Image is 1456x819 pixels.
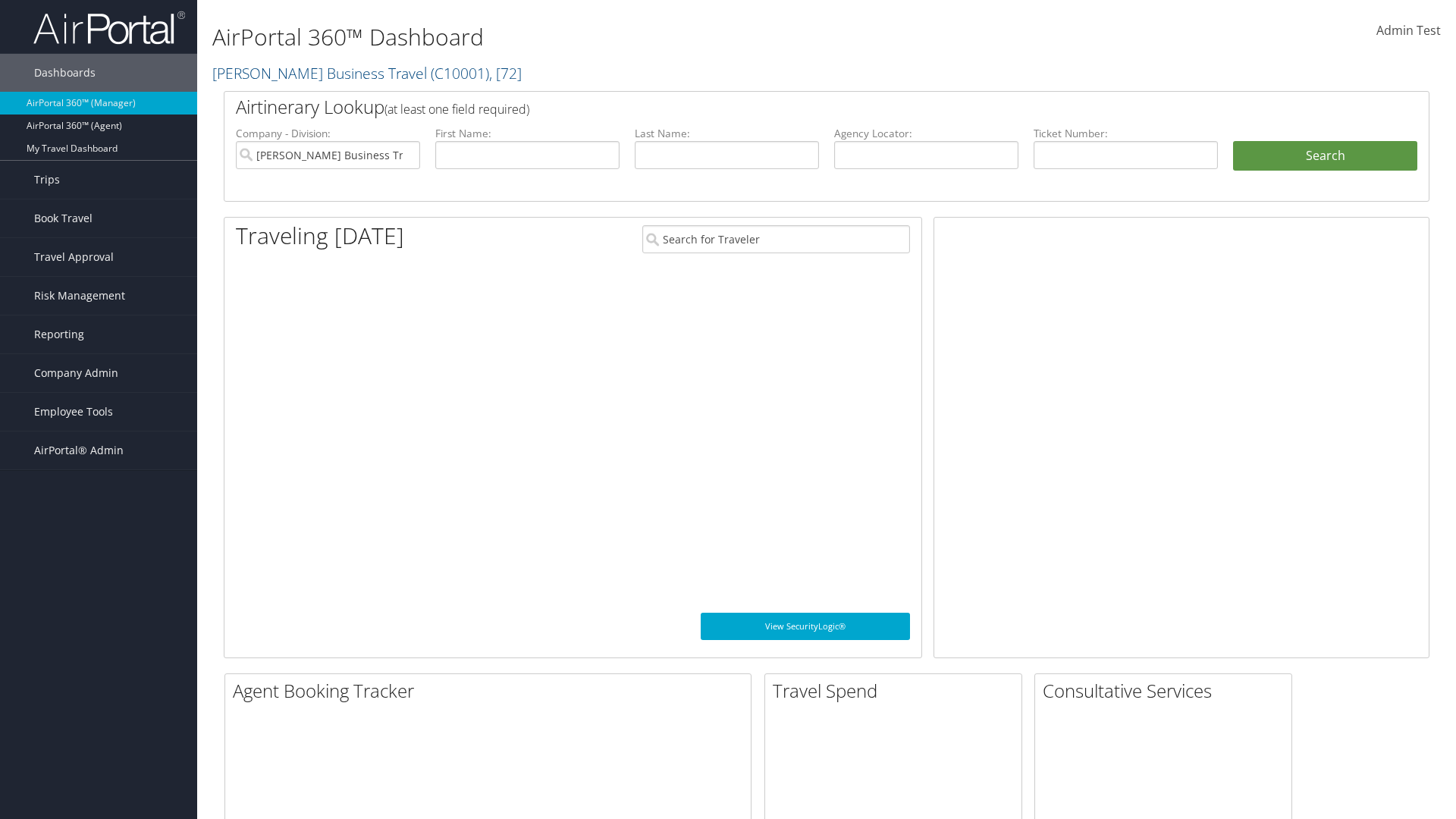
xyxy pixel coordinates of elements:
[773,678,1021,704] h2: Travel Spend
[1376,22,1441,39] span: Admin Test
[431,63,489,83] span: ( C10001 )
[34,199,93,237] span: Book Travel
[635,126,819,141] label: Last Name:
[489,63,522,83] span: , [ 72 ]
[212,21,1031,53] h1: AirPortal 360™ Dashboard
[34,238,114,276] span: Travel Approval
[34,315,84,353] span: Reporting
[233,678,751,704] h2: Agent Booking Tracker
[236,94,1317,120] h2: Airtinerary Lookup
[236,126,420,141] label: Company - Division:
[1233,141,1417,171] button: Search
[212,63,522,83] a: [PERSON_NAME] Business Travel
[642,225,910,253] input: Search for Traveler
[834,126,1018,141] label: Agency Locator:
[34,431,124,469] span: AirPortal® Admin
[34,54,96,92] span: Dashboards
[34,277,125,315] span: Risk Management
[1034,126,1218,141] label: Ticket Number:
[34,393,113,431] span: Employee Tools
[34,161,60,199] span: Trips
[701,613,910,640] a: View SecurityLogic®
[1043,678,1291,704] h2: Consultative Services
[384,101,529,118] span: (at least one field required)
[435,126,620,141] label: First Name:
[236,220,404,252] h1: Traveling [DATE]
[34,354,118,392] span: Company Admin
[33,10,185,45] img: airportal-logo.png
[1376,8,1441,55] a: Admin Test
